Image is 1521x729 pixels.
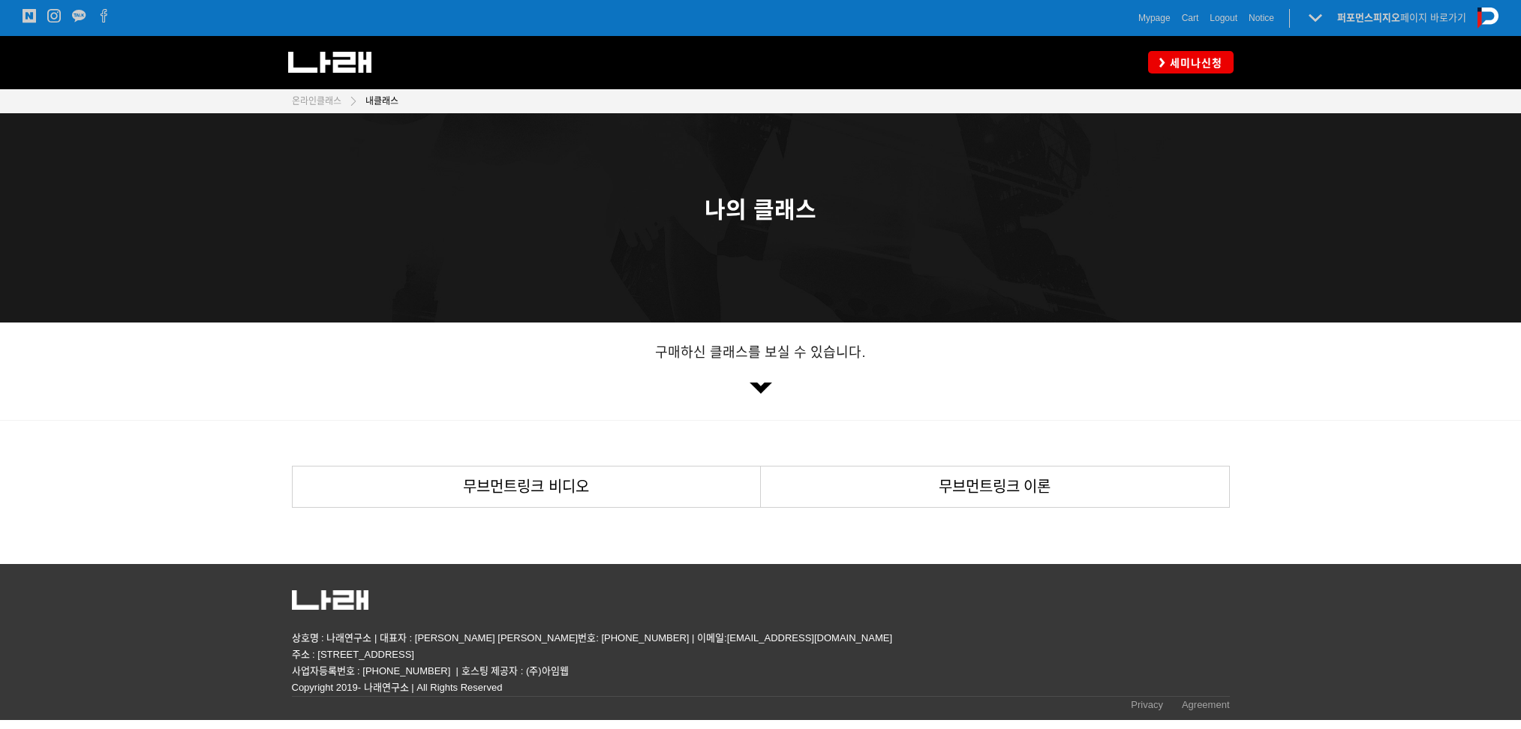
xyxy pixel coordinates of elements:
img: 5c63318082161.png [292,590,368,610]
span: Agreement [1182,699,1230,710]
span: 무브먼트링크 이론 [939,478,1051,495]
span: 세미나신청 [1165,55,1222,70]
a: 무브먼트링크 이론 [761,466,1229,507]
a: 퍼포먼스피지오페이지 바로가기 [1337,12,1466,23]
span: 나의 클래스 [705,197,816,222]
a: Privacy [1131,697,1163,717]
span: 무브먼트링크 비디오 [463,478,589,495]
a: 내클래스 [358,94,398,109]
a: Mypage [1138,10,1171,25]
strong: 퍼포먼스피지오 [1337,12,1400,23]
a: 온라인클래스 [292,94,341,109]
p: 상호명 : 나래연구소 | 대표자 : [PERSON_NAME] [PERSON_NAME]번호: [PHONE_NUMBER] | 이메일:[EMAIL_ADDRESS][DOMAIN_NA... [292,630,1230,663]
span: 온라인클래스 [292,96,341,106]
a: 세미나신청 [1148,51,1234,73]
p: 사업자등록번호 : [PHONE_NUMBER] | 호스팅 제공자 : (주)아임웹 [292,663,1230,679]
a: Cart [1182,10,1199,25]
p: Copyright 2019- 나래연구소 | All Rights Reserved [292,679,1230,696]
a: 무브먼트링크 비디오 [293,466,760,507]
a: Logout [1210,10,1237,25]
a: Agreement [1182,697,1230,717]
a: Notice [1249,10,1274,25]
img: d34bb7ae25504.png [750,382,772,394]
span: Privacy [1131,699,1163,710]
span: 구매하신 클래스를 보실 수 있습니다. [655,345,865,360]
span: 내클래스 [365,96,398,106]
